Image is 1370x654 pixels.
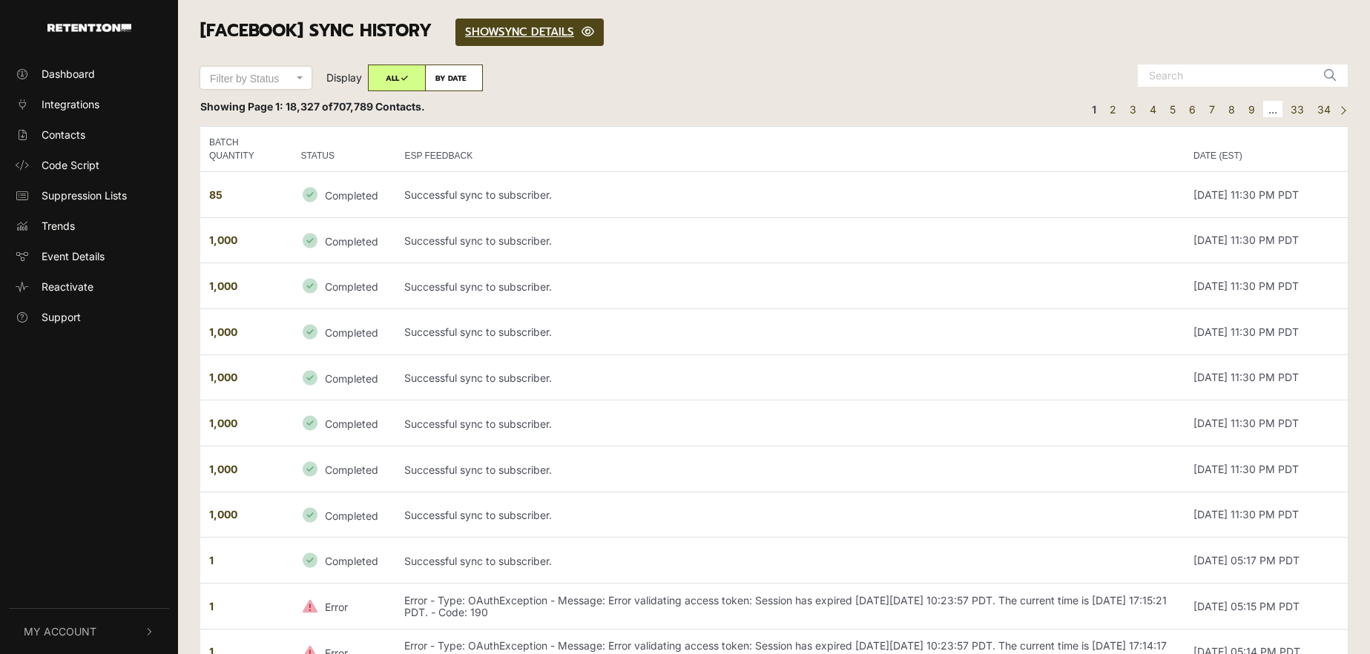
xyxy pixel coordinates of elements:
span: … [1263,101,1282,118]
small: Completed [325,326,378,339]
td: [DATE] 05:17 PM PDT [1185,538,1348,584]
span: [Facebook] SYNC HISTORY [200,18,432,44]
span: Code Script [42,157,99,173]
th: DATE (EST) [1185,126,1348,171]
a: Code Script [9,153,169,177]
a: Trends [9,214,169,238]
a: Page 3 [1124,101,1142,118]
small: Completed [325,371,378,384]
a: Page 5 [1165,101,1181,118]
td: [DATE] 11:30 PM PDT [1185,217,1348,263]
strong: 1,000 [209,234,237,246]
button: My Account [9,609,169,654]
td: [DATE] 05:15 PM PDT [1185,583,1348,629]
span: My Account [24,624,96,639]
div: Pagination [1084,99,1348,120]
small: Completed [325,417,378,430]
strong: 85 [209,188,223,201]
td: [DATE] 11:30 PM PDT [1185,171,1348,217]
em: Page 1 [1087,101,1101,118]
p: Successful sync to subscriber. [404,464,552,477]
label: BY DATE [425,65,483,91]
strong: 1,000 [209,326,237,338]
p: Successful sync to subscriber. [404,372,552,385]
a: Page 34 [1312,101,1336,118]
td: [DATE] 11:30 PM PDT [1185,446,1348,492]
span: Dashboard [42,66,95,82]
small: Error [325,601,348,613]
a: Integrations [9,92,169,116]
small: Completed [325,555,378,567]
a: Suppression Lists [9,183,169,208]
p: Successful sync to subscriber. [404,281,552,294]
p: Error - Type: OAuthException - Message: Error validating access token: Session has expired [DATE]... [404,595,1176,620]
th: STATUS [292,126,395,171]
span: Filter by Status [210,73,279,85]
a: Page 7 [1204,101,1220,118]
a: Page 2 [1104,101,1122,118]
span: Suppression Lists [42,188,127,203]
span: Display [326,71,362,84]
a: Page 8 [1223,101,1240,118]
a: Page 4 [1145,101,1162,118]
strong: 1,000 [209,280,237,292]
small: Completed [325,189,378,202]
p: Successful sync to subscriber. [404,418,552,431]
a: Page 6 [1184,101,1201,118]
span: Event Details [42,248,105,264]
a: Page 9 [1243,101,1260,118]
img: Retention.com [47,24,131,32]
span: Reactivate [42,279,93,294]
strong: Showing Page 1: 18,327 of [200,100,425,113]
input: Search [1138,65,1316,87]
label: ALL [368,65,426,91]
p: Successful sync to subscriber. [404,555,552,568]
span: SHOW [465,24,498,40]
a: SHOWSYNC DETAILS [455,19,604,46]
strong: 1,000 [209,417,237,429]
p: Successful sync to subscriber. [404,509,552,522]
td: [DATE] 11:30 PM PDT [1185,308,1348,354]
a: Contacts [9,122,169,147]
a: Event Details [9,244,169,268]
td: [DATE] 11:30 PM PDT [1185,354,1348,400]
td: [DATE] 11:30 PM PDT [1185,263,1348,309]
a: Page 33 [1285,101,1309,118]
a: Reactivate [9,274,169,299]
strong: 1 [209,600,214,612]
td: [DATE] 11:30 PM PDT [1185,400,1348,446]
span: Integrations [42,96,99,112]
span: 707,789 Contacts. [333,100,425,113]
small: Completed [325,509,378,521]
small: Completed [325,280,378,293]
span: Support [42,309,81,325]
strong: 1 [209,554,214,567]
span: Trends [42,218,75,234]
strong: 1,000 [209,371,237,383]
strong: 1,000 [209,463,237,475]
td: [DATE] 11:30 PM PDT [1185,492,1348,538]
strong: 1,000 [209,508,237,521]
p: Successful sync to subscriber. [404,189,552,202]
th: BATCH QUANTITY [200,126,292,171]
p: Successful sync to subscriber. [404,326,552,339]
small: Completed [325,234,378,247]
span: Contacts [42,127,85,142]
p: Successful sync to subscriber. [404,235,552,248]
small: Completed [325,463,378,476]
a: Dashboard [9,62,169,86]
a: Support [9,305,169,329]
th: ESP FEEDBACK [395,126,1185,171]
